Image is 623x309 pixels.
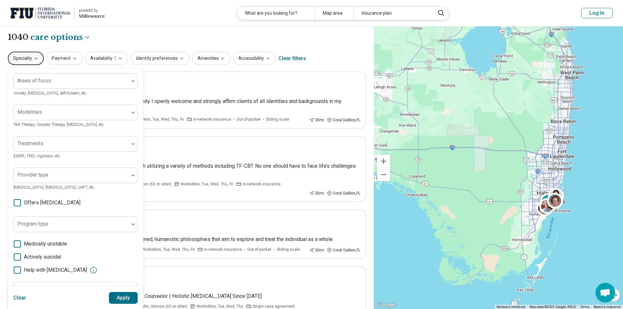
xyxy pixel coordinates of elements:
label: Provider type [17,172,48,178]
label: Program type [17,221,48,227]
div: Coral Gables , FL [327,190,360,196]
p: My therapeutic approach focuses on client-centered, humanistic philosophies that aim to explore a... [33,235,360,243]
span: [MEDICAL_DATA], [MEDICAL_DATA], LMFT, etc. [13,185,95,190]
button: Care options [30,32,91,43]
div: Map area [315,7,354,20]
button: Clear [13,292,26,304]
span: In-network insurance [204,247,242,252]
span: Sliding scale [266,116,289,122]
span: Talk Therapy, Couples Therapy, [MEDICAL_DATA], etc. [13,122,105,127]
span: Offers [MEDICAL_DATA] [24,199,80,207]
div: powered by [79,8,105,13]
div: Clear filters [278,51,306,66]
span: Actively suicidal [24,253,61,261]
span: Works Mon, Tue, Wed, Thu, Fri [181,181,234,187]
a: Terms (opens in new tab) [580,305,590,309]
span: Sliding scale [277,247,300,252]
span: In-network insurance [243,181,281,187]
a: Report a map error [594,305,621,309]
button: Identity preferences [131,52,190,65]
label: Treatments [17,140,43,146]
span: In-network insurance [193,116,231,122]
div: Coral Gables , FL [327,247,360,253]
p: Doctor of Psychology & Licensed Mental Health Counselor | Holistic [MEDICAL_DATA] Since [DATE] [33,292,360,300]
span: Anxiety, [MEDICAL_DATA], Self-Esteem, etc. [13,91,87,95]
span: Help with [MEDICAL_DATA] [24,266,87,274]
button: Availability1 [85,52,128,65]
div: Insurance plan [354,7,431,20]
div: Open chat [596,283,615,302]
div: Coral Gables , FL [327,117,360,123]
p: I provide trauma-focused care in spanish/english utilizing a variety of methods including TF-CBT.... [33,162,360,178]
span: Out-of-pocket [236,116,261,122]
img: Florida International University [10,5,71,21]
button: Log In [581,8,613,18]
button: Specialty [8,52,44,65]
button: Apply [109,292,138,304]
button: Payment [46,52,82,65]
div: 30 mi [309,117,324,123]
span: Out-of-pocket [247,247,271,252]
button: Accessibility [233,52,276,65]
button: Zoom out [377,168,390,181]
div: 30 mi [309,247,324,253]
span: 1 [114,55,116,62]
span: Medically unstable [24,240,67,248]
h1: 1040 [8,32,91,43]
label: Special groups [17,286,52,292]
label: Areas of focus [17,77,51,84]
div: 30 mi [309,190,324,196]
div: What are you looking for? [237,7,315,20]
p: As a part of the [DEMOGRAPHIC_DATA] community I openly welcome and strongly affirm clients of all... [33,97,360,113]
button: Zoom in [377,155,390,168]
span: EMDR, TMS, Hypnosis, etc. [13,154,61,158]
a: Florida International Universitypowered by [10,5,105,21]
span: Works Mon, Tue, Wed, Thu, Fri [142,247,195,252]
label: Modalities [17,109,42,115]
span: Works Mon, Tue, Wed, Thu, Fri [131,116,184,122]
span: Map data ©2025 Google, INEGI [529,305,576,309]
span: care options [30,32,83,43]
button: Amenities [192,52,231,65]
